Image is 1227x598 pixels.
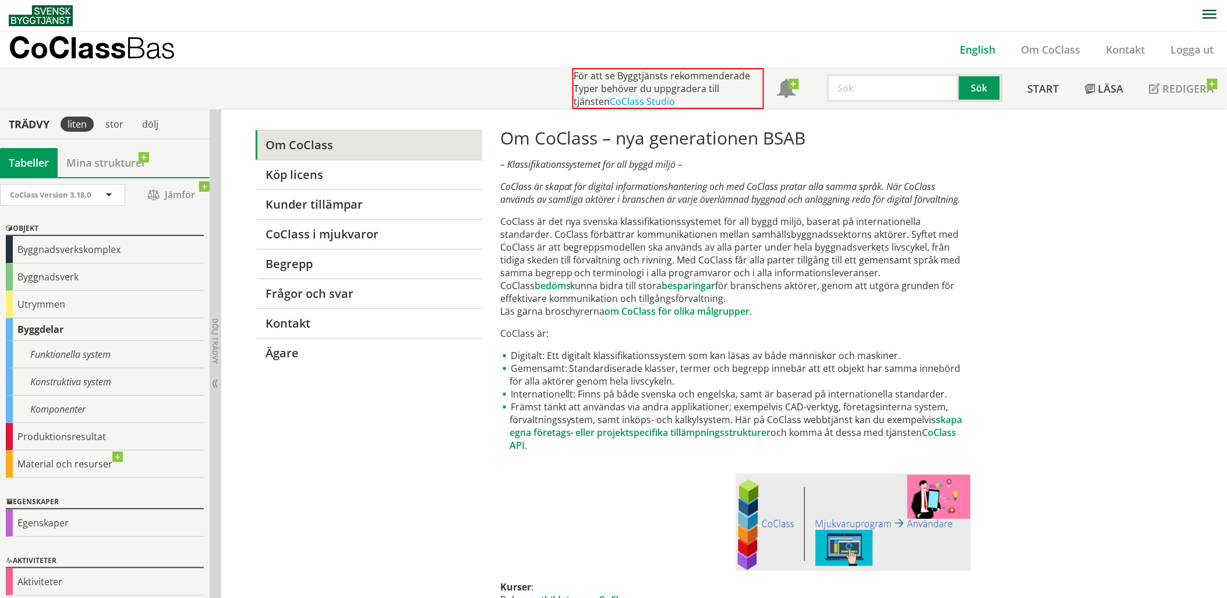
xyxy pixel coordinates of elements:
[6,368,204,396] div: Konstruktiva system
[510,426,957,452] a: CoClass API
[500,215,971,318] p: CoClass är det nya svenska klassifikationssystemet för all byggd miljö, baserat på internationell...
[500,349,971,362] li: Digitalt: Ett digitalt klassifikationssystem som kan läsas av både människor och maskiner.
[137,185,207,205] span: Jämför
[6,509,204,537] div: Egenskaper
[500,158,683,171] em: – Klassifikationssystemet för all byggd miljö –
[610,95,675,108] a: CoClass Studio
[256,308,482,338] a: Kontakt
[256,279,482,308] a: Frågor och svar
[947,43,1009,57] a: English
[6,318,204,341] div: Byggdelar
[98,117,130,132] div: stor
[9,31,200,68] a: CoClassBas
[256,189,482,219] a: Kunder tillämpar
[605,305,750,318] a: om CoClass för olika målgrupper
[500,400,971,452] li: Främst tänkt att användas via andra applikationer; exempelvis CAD-verktyg, företagsinterna system...
[6,263,204,291] div: Byggnadsverk
[1015,68,1072,109] a: Start
[210,318,220,364] span: Dölj trädvy
[1094,43,1158,57] a: Kontakt
[1163,82,1214,96] span: Redigera
[736,474,972,571] a: Läs mer om CoClass i mjukvaror
[1158,43,1227,57] a: Logga ut
[510,413,963,439] a: skapa egna företags- eller projektspecifika tillämpningsstrukturer
[535,279,571,292] a: bedöms
[500,581,531,593] strong: Kurser
[500,128,971,149] h1: Om CoClass – nya generationen BSAB
[9,41,175,54] p: CoClass
[6,554,204,568] div: Aktiviteter
[827,74,959,102] input: Sök
[777,80,795,99] span: Notifikationer
[1009,43,1094,57] a: Om CoClass
[6,396,204,423] div: Komponenter
[959,74,1002,102] button: Sök
[2,118,56,131] div: Trädvy
[6,495,204,509] div: Egenskaper
[6,341,204,368] div: Funktionella system
[500,362,971,388] li: Gemensamt: Standardiserade klasser, termer och begrepp innebär att ett objekt har samma innebörd ...
[500,327,971,340] p: CoClass är:
[256,219,482,249] a: CoClass i mjukvaror
[256,338,482,368] a: Ägare
[61,117,94,132] div: liten
[6,222,204,236] div: Objekt
[6,236,204,263] div: Byggnadsverkskomplex
[572,68,764,109] div: För att se Byggtjänsts rekommenderade Typer behöver du uppgradera till tjänsten
[662,279,716,292] a: besparingar
[6,568,204,596] div: Aktiviteter
[736,474,972,571] img: CoClasslegohink-mjukvara-anvndare.JPG
[256,249,482,279] a: Begrepp
[1098,82,1124,96] span: Läsa
[58,148,155,177] a: Mina strukturer
[1137,68,1227,109] a: Redigera
[1028,82,1059,96] span: Start
[6,291,204,318] div: Utrymmen
[10,189,91,200] span: CoClass Version 3.18.0
[500,388,971,400] li: Internationellt: Finns på både svenska och engelska, samt är baserad på internationella standarder.
[126,30,175,65] span: Bas
[135,117,165,132] div: dölj
[256,130,482,160] a: Om CoClass
[9,5,73,26] img: Svensk Byggtjänst
[500,180,961,206] em: CoClass är skapat för digital informationshantering och med CoClass pratar alla samma språk. När ...
[6,423,204,451] div: Produktionsresultat
[1072,68,1137,109] a: Läsa
[6,451,204,478] div: Material och resurser
[256,160,482,189] a: Köp licens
